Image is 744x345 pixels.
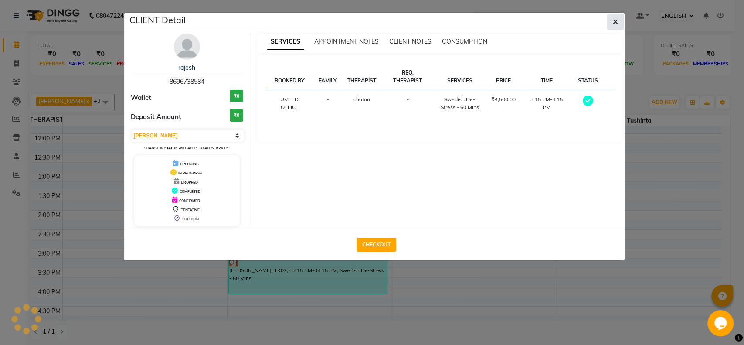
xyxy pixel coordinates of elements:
[381,90,434,117] td: -
[389,38,431,45] span: CLIENT NOTES
[442,38,487,45] span: CONSUMPTION
[178,171,202,175] span: IN PROGRESS
[170,78,204,85] span: 8696738584
[572,64,603,90] th: STATUS
[181,180,198,184] span: DROPPED
[342,64,381,90] th: THERAPIST
[353,96,370,102] span: choton
[230,90,243,102] h3: ₹0
[174,34,200,60] img: avatar
[178,64,195,72] a: rajesh
[381,64,434,90] th: REQ. THERAPIST
[181,208,200,212] span: TENTATIVE
[265,90,313,117] td: UMEED OFFICE
[230,109,243,122] h3: ₹0
[313,90,342,117] td: -
[707,310,735,336] iframe: chat widget
[434,64,486,90] th: SERVICES
[314,38,379,45] span: APPOINTMENT NOTES
[179,198,200,203] span: CONFIRMED
[129,14,186,27] h5: CLIENT Detail
[357,238,396,252] button: CHECKOUT
[521,64,573,90] th: TIME
[144,146,229,150] small: CHANGE IN STATUS WILL APPLY TO ALL SERVICES.
[131,112,181,122] span: Deposit Amount
[439,96,481,111] div: Swedish De-Stress - 60 Mins
[313,64,342,90] th: FAMILY
[182,217,199,221] span: CHECK-IN
[180,189,200,194] span: COMPLETED
[267,34,304,50] span: SERVICES
[180,162,199,166] span: UPCOMING
[521,90,573,117] td: 3:15 PM-4:15 PM
[131,93,151,103] span: Wallet
[486,64,521,90] th: PRICE
[265,64,313,90] th: BOOKED BY
[491,96,516,103] div: ₹4,500.00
